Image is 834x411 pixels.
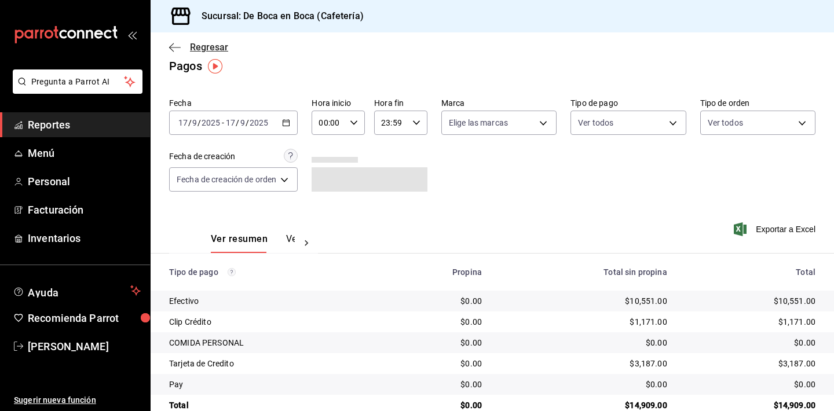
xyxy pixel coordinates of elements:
div: Efectivo [169,295,373,307]
div: $10,551.00 [686,295,815,307]
div: $3,187.00 [500,358,667,369]
button: Exportar a Excel [736,222,815,236]
span: Pregunta a Parrot AI [31,76,125,88]
span: Ayuda [28,284,126,298]
a: Pregunta a Parrot AI [8,84,142,96]
div: $0.00 [392,316,482,328]
span: Ver todos [578,117,613,129]
label: Marca [441,99,557,107]
span: Reportes [28,117,141,133]
label: Tipo de orden [700,99,815,107]
span: / [246,118,249,127]
span: Sugerir nueva función [14,394,141,406]
input: ---- [201,118,221,127]
button: Pregunta a Parrot AI [13,69,142,94]
div: $14,909.00 [686,399,815,411]
div: Total [169,399,373,411]
div: $3,187.00 [686,358,815,369]
span: Ver todos [708,117,743,129]
span: Facturación [28,202,141,218]
div: $0.00 [392,379,482,390]
button: Ver pagos [286,233,330,253]
div: navigation tabs [211,233,295,253]
button: Ver resumen [211,233,268,253]
div: Pagos [169,57,202,75]
input: -- [225,118,236,127]
span: / [236,118,239,127]
label: Fecha [169,99,298,107]
span: / [197,118,201,127]
span: - [222,118,224,127]
div: $14,909.00 [500,399,667,411]
div: $1,171.00 [686,316,815,328]
div: $1,171.00 [500,316,667,328]
div: Total [686,267,815,277]
div: Pay [169,379,373,390]
svg: Los pagos realizados con Pay y otras terminales son montos brutos. [228,268,236,276]
div: Tipo de pago [169,267,373,277]
span: Fecha de creación de orden [177,174,276,185]
span: Personal [28,174,141,189]
input: -- [178,118,188,127]
img: Tooltip marker [208,59,222,74]
div: Propina [392,267,482,277]
div: $0.00 [392,358,482,369]
span: Menú [28,145,141,161]
div: COMIDA PERSONAL [169,337,373,348]
label: Hora inicio [312,99,365,107]
div: $0.00 [686,337,815,348]
input: ---- [249,118,269,127]
div: $0.00 [500,379,667,390]
div: Tarjeta de Credito [169,358,373,369]
span: Inventarios [28,230,141,246]
div: $0.00 [392,337,482,348]
span: Regresar [190,42,228,53]
label: Tipo de pago [570,99,686,107]
span: [PERSON_NAME] [28,339,141,354]
div: $0.00 [686,379,815,390]
div: $0.00 [500,337,667,348]
div: Clip Crédito [169,316,373,328]
input: -- [192,118,197,127]
div: $10,551.00 [500,295,667,307]
span: Elige las marcas [449,117,508,129]
div: $0.00 [392,295,482,307]
button: open_drawer_menu [127,30,137,39]
div: Fecha de creación [169,151,235,163]
div: $0.00 [392,399,482,411]
div: Total sin propina [500,267,667,277]
button: Regresar [169,42,228,53]
span: Recomienda Parrot [28,310,141,326]
span: / [188,118,192,127]
input: -- [240,118,246,127]
h3: Sucursal: De Boca en Boca (Cafetería) [192,9,364,23]
label: Hora fin [374,99,427,107]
